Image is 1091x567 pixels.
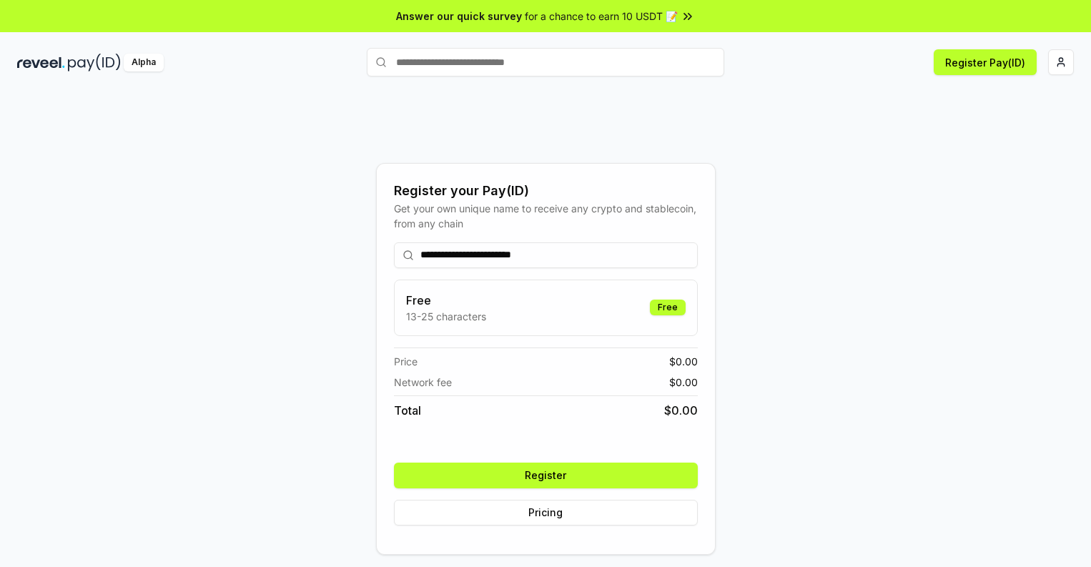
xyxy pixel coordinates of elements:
[934,49,1037,75] button: Register Pay(ID)
[525,9,678,24] span: for a chance to earn 10 USDT 📝
[406,292,486,309] h3: Free
[394,375,452,390] span: Network fee
[669,354,698,369] span: $ 0.00
[394,463,698,488] button: Register
[124,54,164,72] div: Alpha
[396,9,522,24] span: Answer our quick survey
[406,309,486,324] p: 13-25 characters
[669,375,698,390] span: $ 0.00
[394,402,421,419] span: Total
[394,354,418,369] span: Price
[394,181,698,201] div: Register your Pay(ID)
[68,54,121,72] img: pay_id
[664,402,698,419] span: $ 0.00
[17,54,65,72] img: reveel_dark
[394,500,698,526] button: Pricing
[650,300,686,315] div: Free
[394,201,698,231] div: Get your own unique name to receive any crypto and stablecoin, from any chain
